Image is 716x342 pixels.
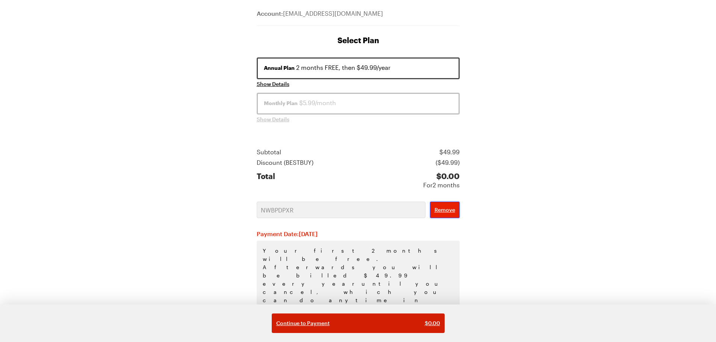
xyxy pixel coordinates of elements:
[257,116,289,123] button: Show Details
[264,64,295,72] span: Annual Plan
[434,206,455,214] span: Remove
[257,80,289,88] button: Show Details
[272,313,445,333] button: Continue to Payment$0.00
[257,10,283,17] span: Account:
[264,99,298,107] span: Monthly Plan
[257,241,460,335] p: Your first 2 months will be free. Afterwards you will be billed $49.99 every year until you cance...
[257,172,275,190] div: Total
[439,148,460,157] div: $ 49.99
[257,9,460,26] div: [EMAIL_ADDRESS][DOMAIN_NAME]
[257,230,460,238] h2: Payment Date: [DATE]
[257,202,425,218] input: Promo Code
[257,57,460,79] button: Annual Plan 2 months FREE, then $49.99/year
[425,319,440,327] span: $ 0.00
[423,181,460,190] div: For 2 months
[276,319,330,327] span: Continue to Payment
[257,148,281,157] div: Subtotal
[257,148,460,190] section: Price summary
[257,158,313,167] div: Discount ( BESTBUY )
[264,98,453,107] div: $5.99/month
[264,63,453,72] div: 2 months FREE, then $49.99/year
[436,158,460,167] div: ( $49.99 )
[430,202,460,218] button: Remove
[423,172,460,181] div: $ 0.00
[257,93,460,115] button: Monthly Plan $5.99/month
[257,35,460,45] h1: Select Plan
